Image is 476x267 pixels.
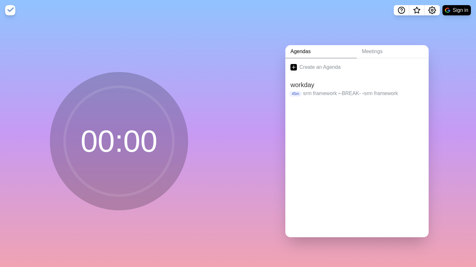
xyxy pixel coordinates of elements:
[394,5,409,15] button: Help
[445,8,450,13] img: google logo
[303,90,424,97] p: srm framework -BREAK- srm framework
[285,58,429,76] a: Create an Agenda
[357,45,429,58] a: Meetings
[289,91,302,97] p: 45m
[424,5,440,15] button: Settings
[338,91,340,96] span: •
[5,5,15,15] img: timeblocks logo
[409,5,424,15] button: What’s new
[290,80,424,90] h2: workday
[442,5,471,15] button: Sign in
[285,45,357,58] a: Agendas
[362,91,364,96] span: •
